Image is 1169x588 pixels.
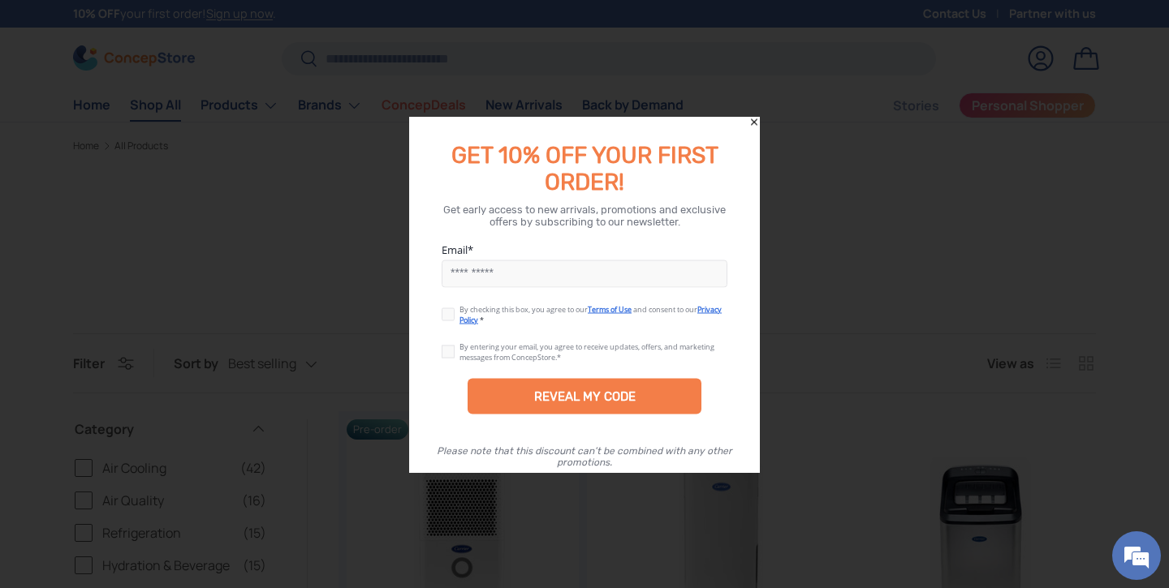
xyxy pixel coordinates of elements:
[468,378,701,414] div: REVEAL MY CODE
[451,141,718,195] span: GET 10% OFF YOUR FIRST ORDER!
[84,91,273,112] div: Chat with us now
[459,303,588,314] span: By checking this box, you agree to our
[425,444,744,467] div: Please note that this discount can’t be combined with any other promotions.
[588,303,632,314] a: Terms of Use
[534,388,636,403] div: REVEAL MY CODE
[266,8,305,47] div: Minimize live chat window
[459,303,722,324] a: Privacy Policy
[459,341,714,362] div: By entering your email, you agree to receive updates, offers, and marketing messages from ConcepS...
[442,242,727,256] label: Email
[633,303,697,314] span: and consent to our
[94,185,224,349] span: We're online!
[429,203,740,227] div: Get early access to new arrivals, promotions and exclusive offers by subscribing to our newsletter.
[8,405,309,461] textarea: Type your message and hit 'Enter'
[748,116,760,127] div: Close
